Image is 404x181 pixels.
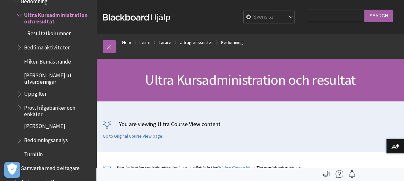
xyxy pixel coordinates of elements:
img: More help [336,170,343,178]
span: Bedöma aktiviteter [24,42,69,51]
a: BlackboardHjälp [103,11,170,23]
a: Lärare [159,39,171,47]
span: [PERSON_NAME] ut utvärderingar [24,70,92,85]
a: Bedömning [221,39,243,47]
button: Open Preferences [4,162,20,178]
span: Bedömningsanalys [24,135,67,143]
a: Learn [139,39,150,47]
select: Site Language Selector [244,11,295,24]
span: [PERSON_NAME] [24,121,65,129]
span: Uppgifter [24,89,47,97]
input: Search [364,10,393,22]
a: Ultragränssnittet [180,39,213,47]
a: Hem [122,39,131,47]
span: Ultra Kursadministration och resultat [24,10,92,25]
span: Turnitin [24,149,43,158]
span: Ultra Kursadministration och resultat [145,71,355,89]
a: Go to Original Course View page. [103,134,163,139]
p: You are viewing Ultra Course View content [103,120,398,128]
img: Follow this page [348,170,356,178]
img: Print [322,170,329,178]
span: Prov, frågebanker och enkäter [24,102,92,117]
span: Resultatkolumner [27,28,70,37]
span: Fliken Bemästrande [24,56,71,65]
p: Your institution controls which tools are available in the . The gradebook is always available to... [103,165,302,177]
a: Original Course View [217,165,254,170]
span: Samverka med deltagare [21,163,79,171]
strong: Blackboard [103,14,150,21]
